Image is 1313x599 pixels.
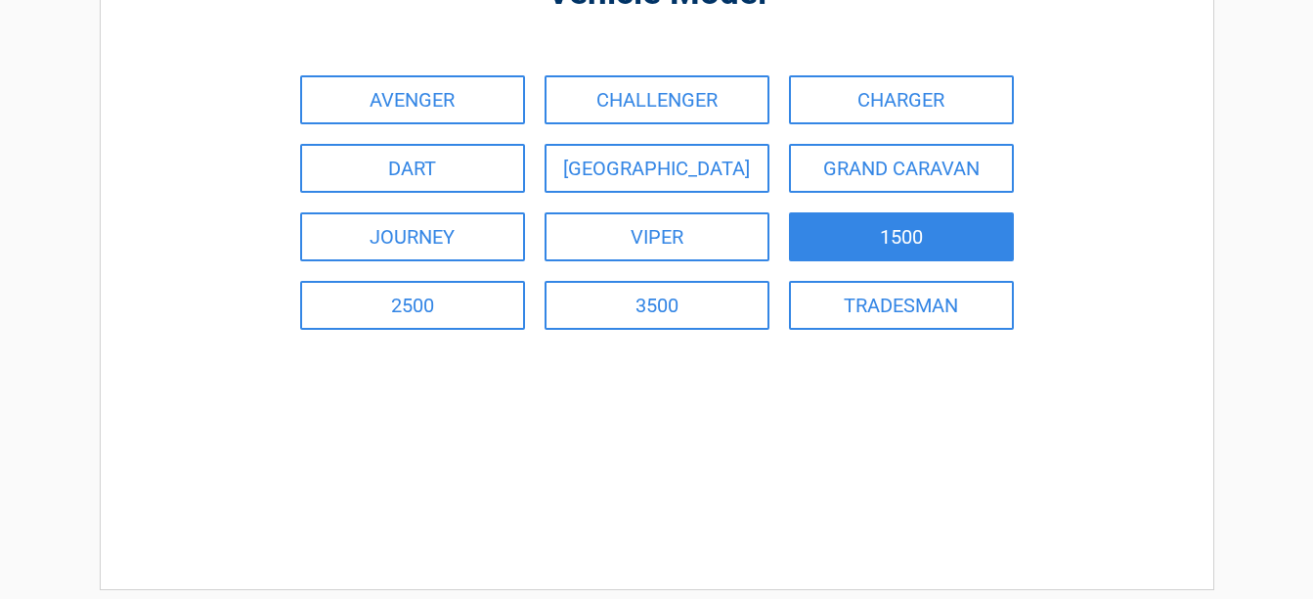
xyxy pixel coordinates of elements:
a: JOURNEY [300,212,525,261]
a: GRAND CARAVAN [789,144,1014,193]
a: [GEOGRAPHIC_DATA] [545,144,769,193]
a: 1500 [789,212,1014,261]
a: 3500 [545,281,769,330]
a: TRADESMAN [789,281,1014,330]
a: CHARGER [789,75,1014,124]
a: CHALLENGER [545,75,769,124]
a: 2500 [300,281,525,330]
a: AVENGER [300,75,525,124]
a: VIPER [545,212,769,261]
a: DART [300,144,525,193]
